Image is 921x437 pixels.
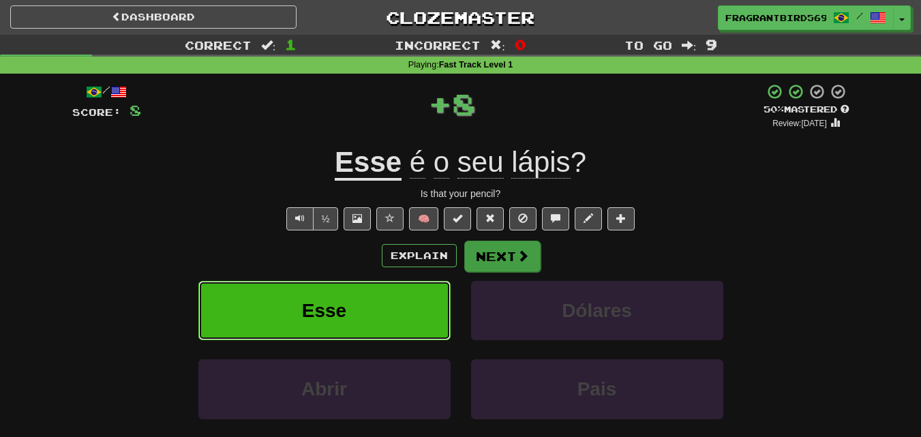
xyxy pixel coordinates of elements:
[286,207,314,230] button: Play sentence audio (ctl+space)
[185,38,252,52] span: Correct
[301,378,347,400] span: Abrir
[444,207,471,230] button: Set this sentence to 100% Mastered (alt+m)
[725,12,826,24] span: FragrantBird5698
[471,359,723,419] button: Pais
[764,104,784,115] span: 50 %
[428,83,452,124] span: +
[10,5,297,29] a: Dashboard
[542,207,569,230] button: Discuss sentence (alt+u)
[395,38,481,52] span: Incorrect
[402,146,586,179] span: ?
[490,40,505,51] span: :
[335,146,402,181] u: Esse
[382,244,457,267] button: Explain
[452,87,476,121] span: 8
[72,106,121,118] span: Score:
[682,40,697,51] span: :
[313,207,339,230] button: ½
[317,5,603,29] a: Clozemaster
[72,83,141,100] div: /
[477,207,504,230] button: Reset to 0% Mastered (alt+r)
[772,119,827,128] small: Review: [DATE]
[706,36,717,52] span: 9
[130,102,141,119] span: 8
[376,207,404,230] button: Favorite sentence (alt+f)
[302,300,346,321] span: Esse
[284,207,339,230] div: Text-to-speech controls
[511,146,570,179] span: lápis
[577,378,617,400] span: Pais
[261,40,276,51] span: :
[509,207,537,230] button: Ignore sentence (alt+i)
[285,36,297,52] span: 1
[434,146,449,179] span: o
[856,11,863,20] span: /
[409,207,438,230] button: 🧠
[471,281,723,340] button: Dólares
[410,146,425,179] span: é
[464,241,541,272] button: Next
[344,207,371,230] button: Show image (alt+x)
[575,207,602,230] button: Edit sentence (alt+d)
[457,146,504,179] span: seu
[624,38,672,52] span: To go
[607,207,635,230] button: Add to collection (alt+a)
[198,281,451,340] button: Esse
[718,5,894,30] a: FragrantBird5698 /
[562,300,632,321] span: Dólares
[72,187,849,200] div: Is that your pencil?
[439,60,513,70] strong: Fast Track Level 1
[515,36,526,52] span: 0
[198,359,451,419] button: Abrir
[764,104,849,116] div: Mastered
